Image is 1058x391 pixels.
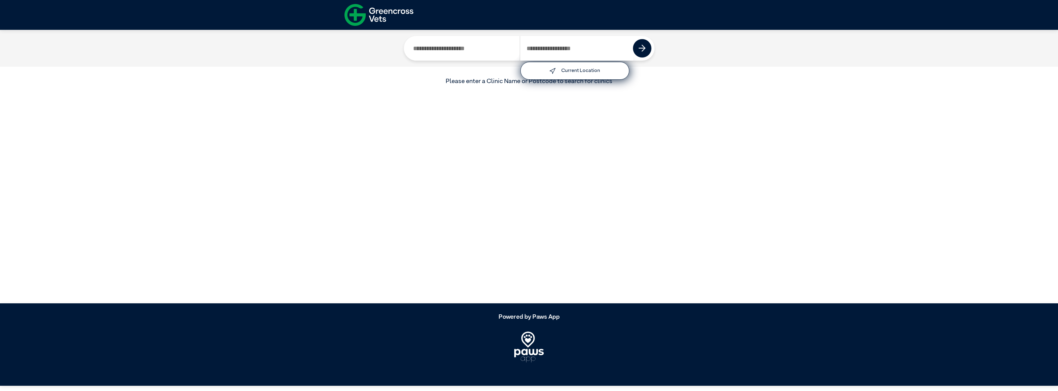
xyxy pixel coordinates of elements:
h5: Powered by Paws App [344,313,714,321]
label: Current Location [561,68,600,73]
img: f-logo [344,2,413,28]
input: Search by Clinic Name [407,36,520,61]
img: icon-right [638,45,646,52]
img: PawsApp [514,332,544,362]
input: Search by Postcode [520,36,633,61]
div: Please enter a Clinic Name or Postcode to search for clinics [344,77,714,86]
